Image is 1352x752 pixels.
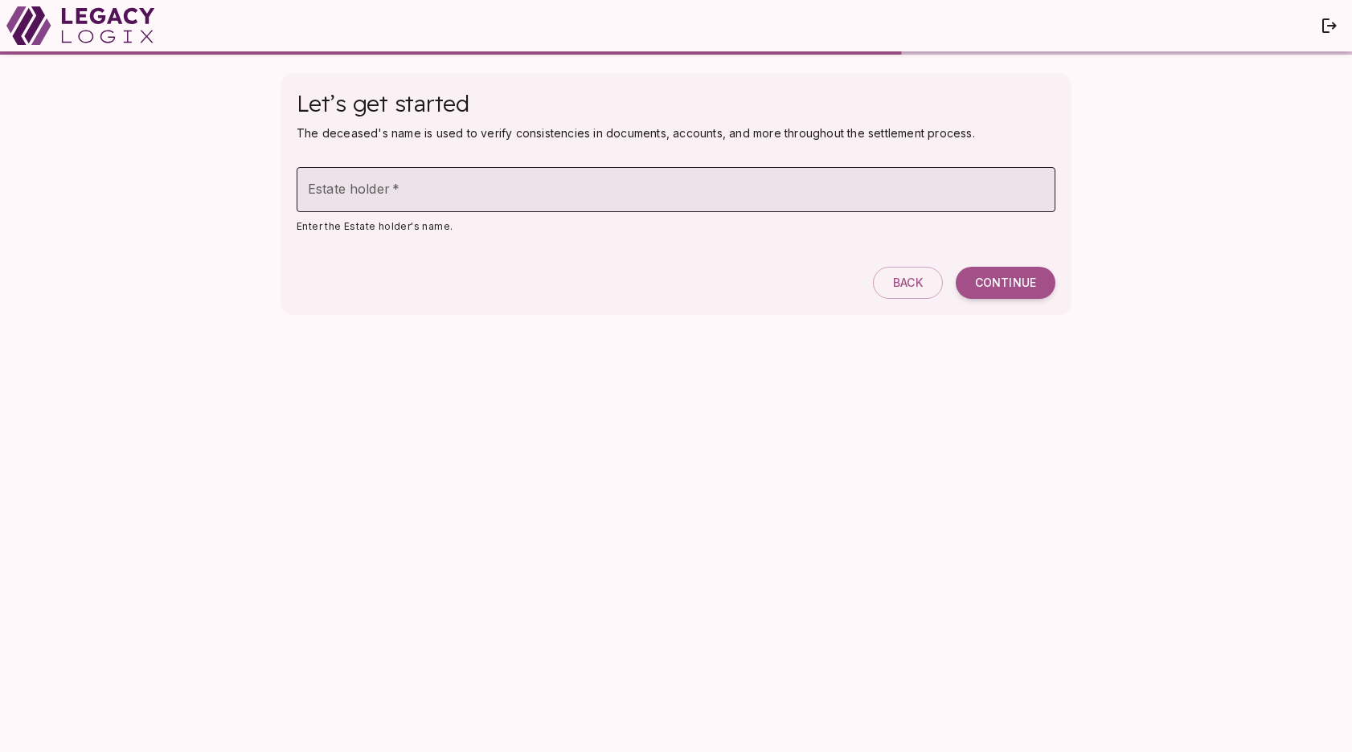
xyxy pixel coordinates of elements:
[975,276,1036,290] span: Continue
[873,267,943,299] button: Back
[297,126,975,140] span: The deceased's name is used to verify consistencies in documents, accounts, and more throughout t...
[297,89,469,117] span: Let’s get started
[893,276,923,290] span: Back
[956,267,1055,299] button: Continue
[297,220,453,232] span: Enter the Estate holder's name.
